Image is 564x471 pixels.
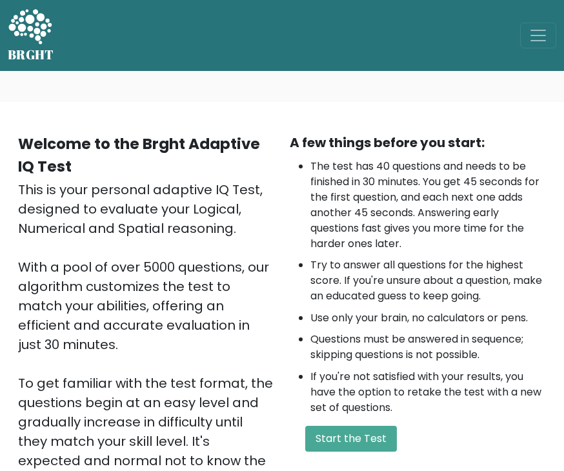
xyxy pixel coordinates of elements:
[310,159,546,252] li: The test has 40 questions and needs to be finished in 30 minutes. You get 45 seconds for the firs...
[305,426,397,452] button: Start the Test
[310,257,546,304] li: Try to answer all questions for the highest score. If you're unsure about a question, make an edu...
[310,310,546,326] li: Use only your brain, no calculators or pens.
[310,369,546,416] li: If you're not satisfied with your results, you have the option to retake the test with a new set ...
[290,133,546,152] div: A few things before you start:
[8,47,54,63] h5: BRGHT
[520,23,556,48] button: Toggle navigation
[310,332,546,363] li: Questions must be answered in sequence; skipping questions is not possible.
[18,134,260,177] b: Welcome to the Brght Adaptive IQ Test
[8,5,54,66] a: BRGHT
